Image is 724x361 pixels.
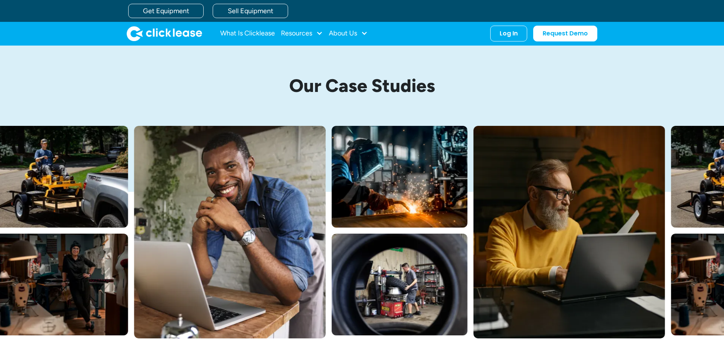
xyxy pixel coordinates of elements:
[281,26,323,41] div: Resources
[500,30,518,37] div: Log In
[134,126,326,338] img: A smiling man in a blue shirt and apron leaning over a table with a laptop
[332,126,468,228] img: A welder in a large mask working on a large pipe
[127,26,202,41] a: home
[185,76,539,96] h1: Our Case Studies
[329,26,368,41] div: About Us
[128,4,204,18] a: Get Equipment
[213,4,288,18] a: Sell Equipment
[332,234,468,335] img: A man fitting a new tire on a rim
[474,126,665,338] img: Bearded man in yellow sweter typing on his laptop while sitting at his desk
[220,26,275,41] a: What Is Clicklease
[533,26,597,41] a: Request Demo
[127,26,202,41] img: Clicklease logo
